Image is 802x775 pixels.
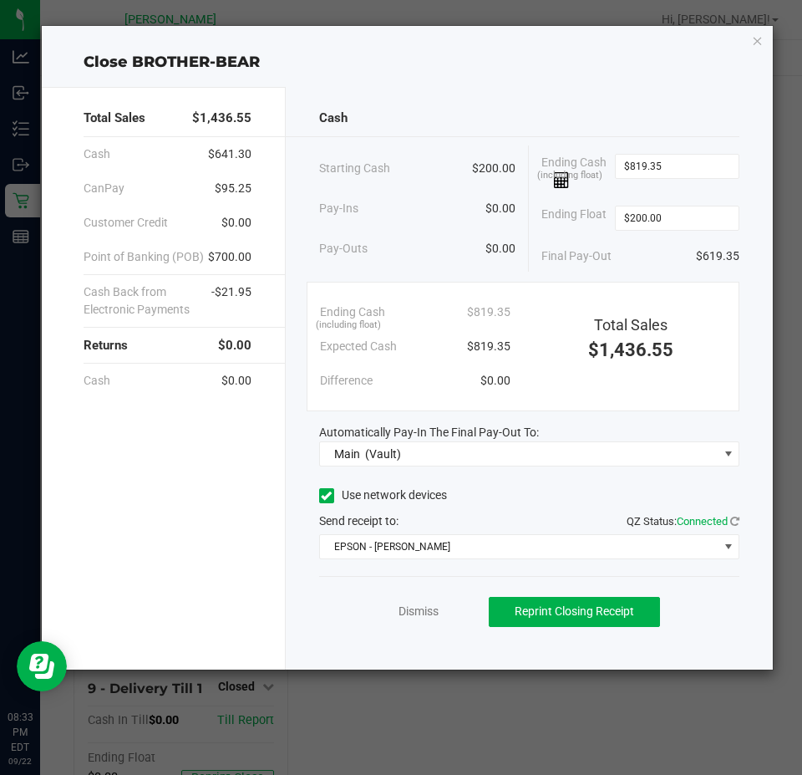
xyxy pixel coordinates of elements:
[485,200,515,217] span: $0.00
[541,206,607,231] span: Ending Float
[541,154,615,189] span: Ending Cash
[84,214,168,232] span: Customer Credit
[537,169,602,183] span: (including float)
[208,145,251,163] span: $641.30
[221,214,251,232] span: $0.00
[84,248,204,266] span: Point of Banking (POB)
[208,248,251,266] span: $700.00
[320,535,718,558] span: EPSON - [PERSON_NAME]
[192,109,251,128] span: $1,436.55
[319,109,348,128] span: Cash
[588,339,673,360] span: $1,436.55
[480,372,510,390] span: $0.00
[84,283,211,319] span: Cash Back from Electronic Payments
[84,328,251,364] div: Returns
[319,200,358,217] span: Pay-Ins
[398,603,439,620] a: Dismiss
[541,247,612,265] span: Final Pay-Out
[42,51,774,74] div: Close BROTHER-BEAR
[594,316,667,334] span: Total Sales
[515,604,634,618] span: Reprint Closing Receipt
[677,515,728,528] span: Connected
[84,180,124,197] span: CanPay
[221,372,251,390] span: $0.00
[320,338,397,355] span: Expected Cash
[467,338,510,355] span: $819.35
[218,336,251,355] span: $0.00
[319,240,368,257] span: Pay-Outs
[84,145,110,163] span: Cash
[84,372,110,390] span: Cash
[320,303,385,321] span: Ending Cash
[319,514,398,528] span: Send receipt to:
[472,160,515,177] span: $200.00
[17,641,67,691] iframe: Resource center
[319,487,447,504] label: Use network devices
[316,319,381,333] span: (including float)
[319,426,539,439] span: Automatically Pay-In The Final Pay-Out To:
[84,109,145,128] span: Total Sales
[627,515,739,528] span: QZ Status:
[319,160,390,177] span: Starting Cash
[215,180,251,197] span: $95.25
[334,447,360,461] span: Main
[320,372,373,390] span: Difference
[467,303,510,321] span: $819.35
[696,247,739,265] span: $619.35
[211,283,251,319] span: -$21.95
[485,240,515,257] span: $0.00
[365,447,401,461] span: (Vault)
[489,597,660,627] button: Reprint Closing Receipt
